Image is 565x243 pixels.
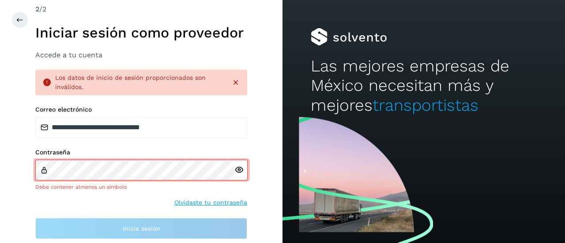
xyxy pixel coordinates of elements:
span: 2 [35,5,39,13]
label: Contraseña [35,149,247,156]
h3: Accede a tu cuenta [35,51,247,59]
a: Olvidaste tu contraseña [174,198,247,207]
h1: Iniciar sesión como proveedor [35,24,247,41]
button: Inicia sesión [35,218,247,239]
span: transportistas [373,96,478,115]
h2: Las mejores empresas de México necesitan más y mejores [311,56,537,115]
label: Correo electrónico [35,106,247,113]
span: Inicia sesión [123,225,160,232]
div: Debe contener almenos un símbolo [35,183,247,191]
div: /2 [35,4,247,15]
div: Los datos de inicio de sesión proporcionados son inválidos. [55,73,224,92]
